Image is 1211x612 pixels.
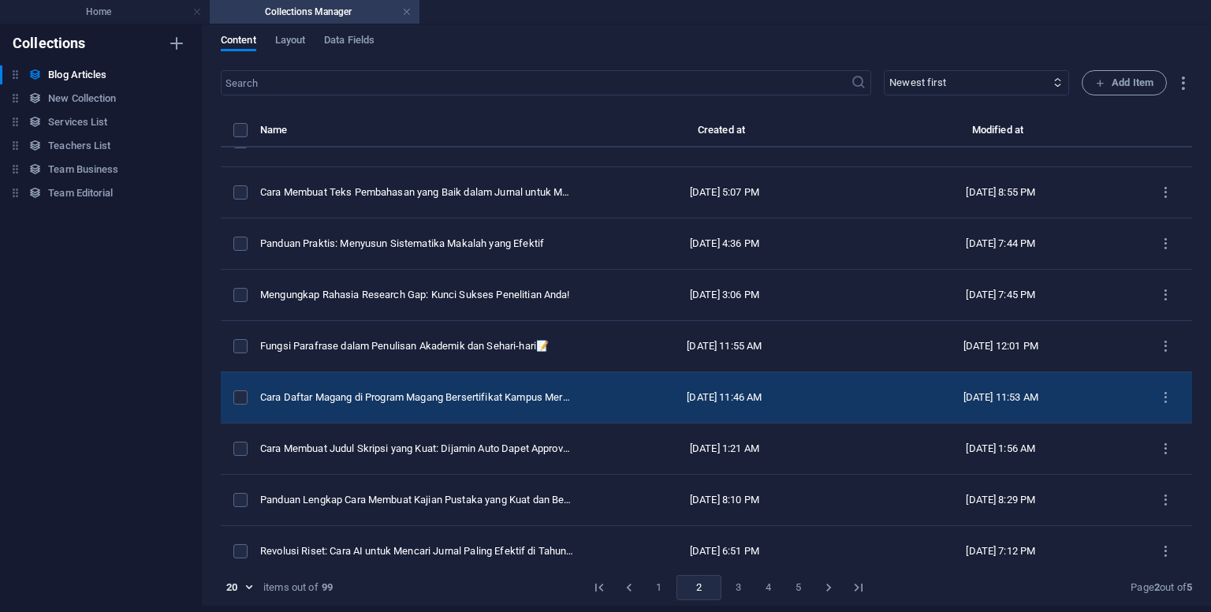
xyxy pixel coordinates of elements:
[599,544,850,558] div: [DATE] 6:51 PM
[260,442,574,456] div: Cara Membuat Judul Skripsi yang Kuat: Dijamin Auto Dapet Approve dari Dosen!
[726,575,751,600] button: Go to page 3
[875,339,1126,353] div: [DATE] 12:01 PM
[587,575,612,600] button: Go to first page
[13,34,86,53] h6: Collections
[599,237,850,251] div: [DATE] 4:36 PM
[48,113,107,132] h6: Services List
[1154,581,1160,593] strong: 2
[599,493,850,507] div: [DATE] 8:10 PM
[863,121,1138,147] th: Modified at
[221,70,851,95] input: Search
[221,31,256,53] span: Content
[756,575,781,600] button: Go to page 4
[260,185,574,200] div: Cara Membuat Teks Pembahasan yang Baik dalam Jurnal untuk Mahasiswa
[322,580,333,595] strong: 99
[260,237,574,251] div: Panduan Praktis: Menyusun Sistematika Makalah yang Efektif
[584,575,874,600] nav: pagination navigation
[617,575,642,600] button: Go to previous page
[599,390,850,405] div: [DATE] 11:46 AM
[846,575,871,600] button: Go to last page
[875,288,1126,302] div: [DATE] 7:45 PM
[816,575,841,600] button: Go to next page
[260,339,574,353] div: Fungsi Parafrase dalam Penulisan Akademik dan Sehari-hari📝
[599,185,850,200] div: [DATE] 5:07 PM
[599,288,850,302] div: [DATE] 3:06 PM
[263,580,319,595] div: items out of
[599,442,850,456] div: [DATE] 1:21 AM
[786,575,811,600] button: Go to page 5
[48,136,110,155] h6: Teachers List
[260,544,574,558] div: Revolusi Riset: Cara AI untuk Mencari Jurnal Paling Efektif di Tahun 2025
[48,184,113,203] h6: Team Editorial
[260,390,574,405] div: Cara Daftar Magang di Program Magang Bersertifikat Kampus Merdeka (Magang Bertalenta)
[875,544,1126,558] div: [DATE] 7:12 PM
[48,89,116,108] h6: New Collection
[1095,73,1153,92] span: Add Item
[260,288,574,302] div: Mengungkap Rahasia Research Gap: Kunci Sukses Penelitian Anda!
[167,34,186,53] i: Create new collection
[260,493,574,507] div: Panduan Lengkap Cara Membuat Kajian Pustaka yang Kuat dan Berdampak
[1131,580,1192,595] div: Page out of
[275,31,306,53] span: Layout
[875,237,1126,251] div: [DATE] 7:44 PM
[587,121,863,147] th: Created at
[210,3,419,21] h4: Collections Manager
[875,442,1126,456] div: [DATE] 1:56 AM
[599,339,850,353] div: [DATE] 11:55 AM
[48,65,106,84] h6: Blog Articles
[1082,70,1167,95] button: Add Item
[875,493,1126,507] div: [DATE] 8:29 PM
[646,575,672,600] button: Go to page 1
[48,160,118,179] h6: Team Business
[875,185,1126,200] div: [DATE] 8:55 PM
[875,390,1126,405] div: [DATE] 11:53 AM
[324,31,374,53] span: Data Fields
[676,575,721,600] button: page 2
[260,121,587,147] th: Name
[1187,581,1192,593] strong: 5
[221,580,257,595] div: 20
